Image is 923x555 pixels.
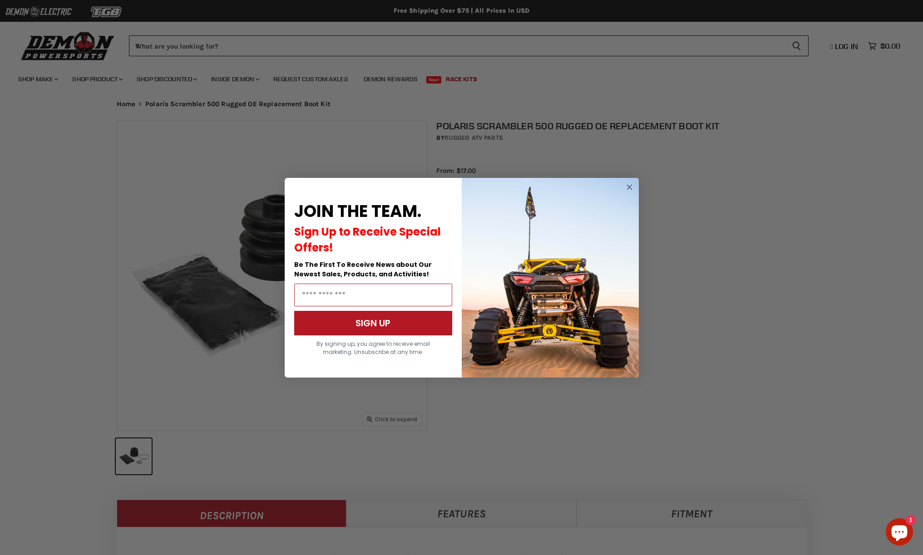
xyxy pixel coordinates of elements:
[294,200,421,223] span: JOIN THE TEAM.
[294,284,452,306] input: Email Address
[316,340,430,356] span: By signing up, you agree to receive email marketing. Unsubscribe at any time.
[462,178,639,378] img: a9095488-b6e7-41ba-879d-588abfab540b.jpeg
[624,182,635,193] button: Close dialog
[294,224,441,255] span: Sign Up to Receive Special Offers!
[883,518,916,548] inbox-online-store-chat: Shopify online store chat
[294,260,432,279] span: Be The First To Receive News about Our Newest Sales, Products, and Activities!
[294,311,452,335] button: SIGN UP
